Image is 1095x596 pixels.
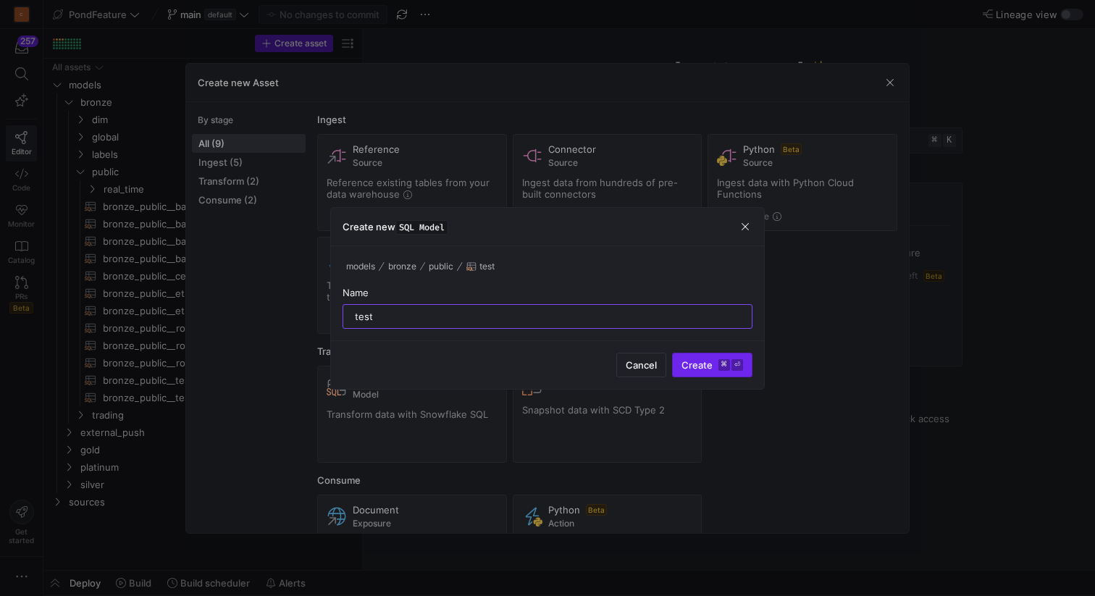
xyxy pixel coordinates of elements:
[681,359,743,371] span: Create
[395,220,448,235] span: SQL Model
[346,261,375,272] span: models
[343,221,448,232] h3: Create new
[385,258,420,275] button: bronze
[343,287,369,298] span: Name
[463,258,498,275] button: test
[429,261,453,272] span: public
[388,261,416,272] span: bronze
[343,258,379,275] button: models
[616,353,666,377] button: Cancel
[731,359,743,371] kbd: ⏎
[718,359,730,371] kbd: ⌘
[479,261,495,272] span: test
[425,258,457,275] button: public
[672,353,752,377] button: Create⌘⏎
[626,359,657,371] span: Cancel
